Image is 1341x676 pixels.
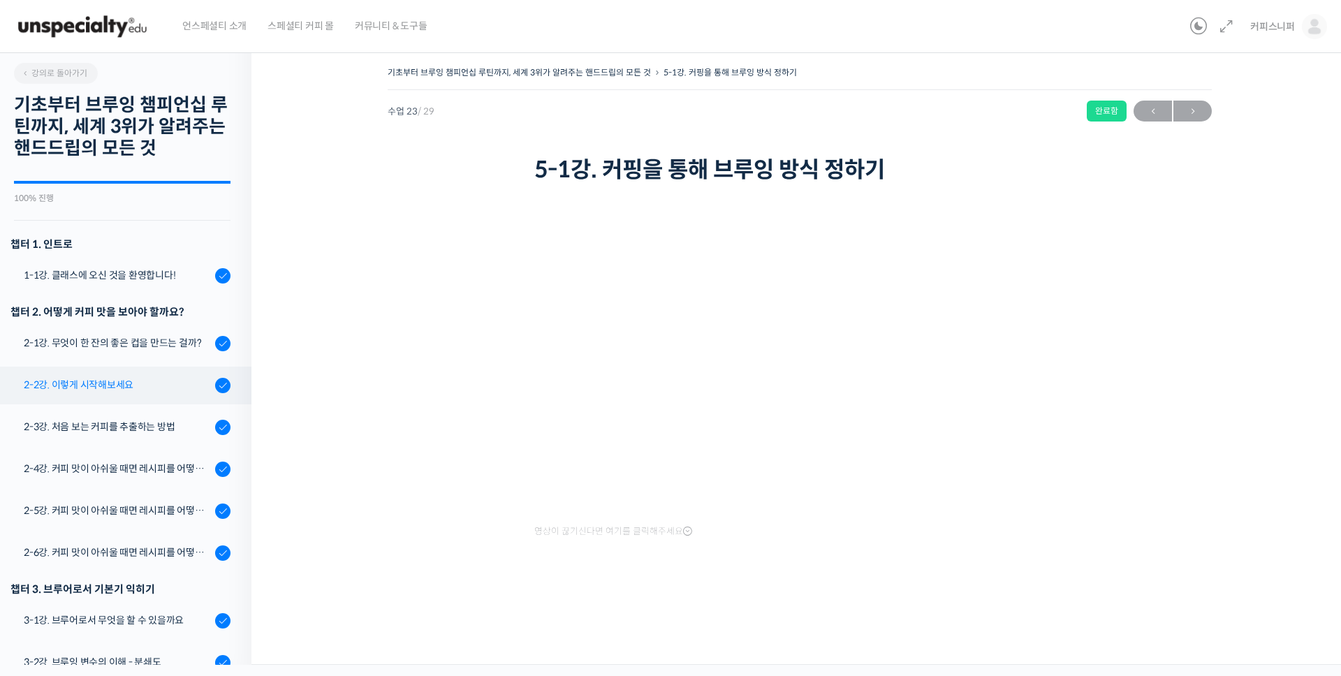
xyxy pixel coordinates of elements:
[664,67,797,78] a: 5-1강. 커핑을 통해 브루잉 방식 정하기
[418,105,434,117] span: / 29
[21,68,87,78] span: 강의로 돌아가기
[24,377,211,392] div: 2-2강. 이렇게 시작해보세요
[14,194,230,203] div: 100% 진행
[44,464,52,475] span: 홈
[24,267,211,283] div: 1-1강. 클래스에 오신 것을 환영합니다!
[388,107,434,116] span: 수업 23
[24,654,211,670] div: 3-2강. 브루잉 변수의 이해 - 분쇄도
[14,94,230,160] h2: 기초부터 브루잉 챔피언십 루틴까지, 세계 3위가 알려주는 핸드드립의 모든 것
[388,67,651,78] a: 기초부터 브루잉 챔피언십 루틴까지, 세계 3위가 알려주는 핸드드립의 모든 것
[128,464,145,476] span: 대화
[1134,101,1172,122] a: ←이전
[10,235,230,253] h3: 챕터 1. 인트로
[24,461,211,476] div: 2-4강. 커피 맛이 아쉬울 때면 레시피를 어떻게 수정해 보면 좋을까요? (1)
[1087,101,1127,122] div: 완료함
[14,63,98,84] a: 강의로 돌아가기
[1173,101,1212,122] a: 다음→
[24,545,211,560] div: 2-6강. 커피 맛이 아쉬울 때면 레시피를 어떻게 수정해 보면 좋을까요? (3)
[534,156,1065,183] h1: 5-1강. 커핑을 통해 브루잉 방식 정하기
[10,302,230,321] div: 챕터 2. 어떻게 커피 맛을 보아야 할까요?
[534,526,692,537] span: 영상이 끊기신다면 여기를 클릭해주세요
[1173,102,1212,121] span: →
[1134,102,1172,121] span: ←
[180,443,268,478] a: 설정
[1250,20,1295,33] span: 커피스니퍼
[24,335,211,351] div: 2-1강. 무엇이 한 잔의 좋은 컵을 만드는 걸까?
[24,419,211,434] div: 2-3강. 처음 보는 커피를 추출하는 방법
[216,464,233,475] span: 설정
[10,580,230,598] div: 챕터 3. 브루어로서 기본기 익히기
[92,443,180,478] a: 대화
[24,612,211,628] div: 3-1강. 브루어로서 무엇을 할 수 있을까요
[4,443,92,478] a: 홈
[24,503,211,518] div: 2-5강. 커피 맛이 아쉬울 때면 레시피를 어떻게 수정해 보면 좋을까요? (2)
